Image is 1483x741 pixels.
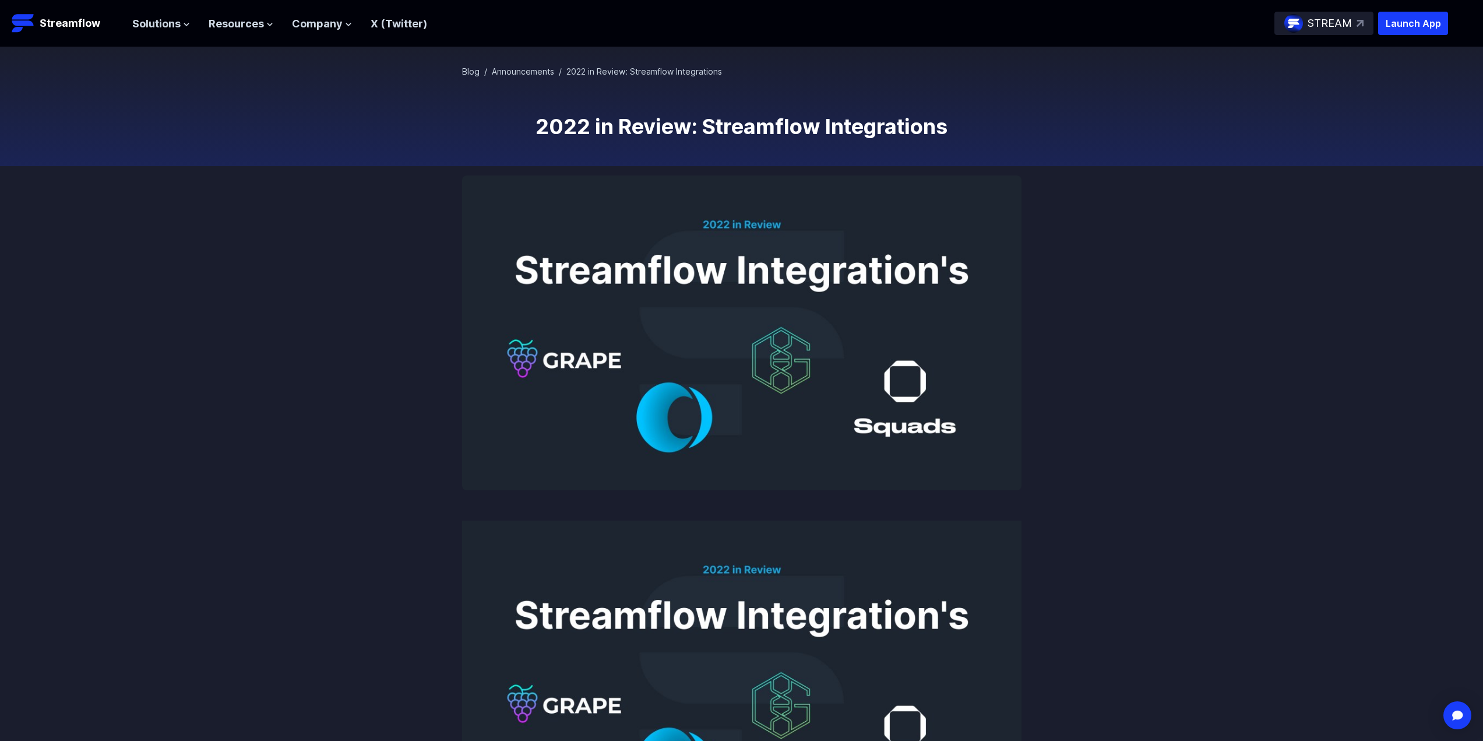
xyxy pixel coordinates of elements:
[292,16,352,33] button: Company
[1308,15,1352,32] p: STREAM
[132,16,190,33] button: Solutions
[40,15,100,31] p: Streamflow
[462,175,1021,490] img: 2022 in Review: Streamflow Integrations
[566,66,722,76] span: 2022 in Review: Streamflow Integrations
[12,12,35,35] img: Streamflow Logo
[559,66,562,76] span: /
[209,16,273,33] button: Resources
[12,12,121,35] a: Streamflow
[492,66,554,76] a: Announcements
[1357,20,1364,27] img: top-right-arrow.svg
[484,66,487,76] span: /
[1443,701,1471,729] div: Open Intercom Messenger
[132,16,181,33] span: Solutions
[1274,12,1373,35] a: STREAM
[462,66,480,76] a: Blog
[462,115,1021,138] h1: 2022 in Review: Streamflow Integrations
[1284,14,1303,33] img: streamflow-logo-circle.png
[209,16,264,33] span: Resources
[371,17,427,30] a: X (Twitter)
[1378,12,1448,35] button: Launch App
[292,16,343,33] span: Company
